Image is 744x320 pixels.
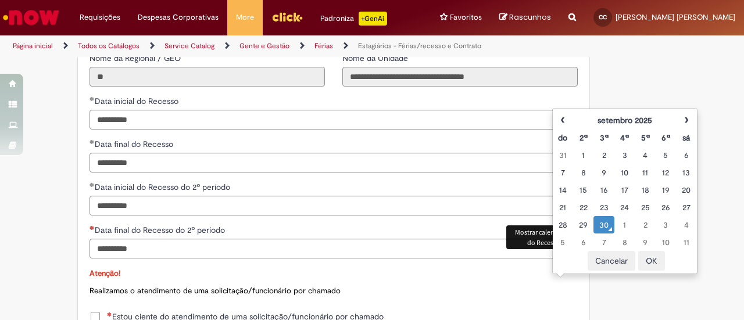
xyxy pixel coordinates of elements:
div: 31 August 2025 Sunday [556,149,570,161]
div: 05 September 2025 Friday [659,149,673,161]
div: 06 October 2025 Monday [576,236,591,248]
img: click_logo_yellow_360x200.png [271,8,303,26]
div: 24 September 2025 Wednesday [617,202,632,213]
div: 03 October 2025 Friday [659,219,673,231]
span: Despesas Corporativas [138,12,219,23]
span: Necessários [90,225,95,230]
input: Data inicial do Recesso do 2º período 13 February 2026 Friday [90,196,560,215]
div: 16 September 2025 Tuesday [596,184,611,196]
th: Quinta-feira [635,129,655,146]
div: 20 September 2025 Saturday [679,184,693,196]
input: Data final do Recesso 02 January 2026 Friday [90,153,560,172]
div: 15 September 2025 Monday [576,184,591,196]
div: 14 September 2025 Sunday [556,184,570,196]
div: 04 October 2025 Saturday [679,219,693,231]
span: Data final do Recesso do 2º período [95,225,227,235]
div: 25 September 2025 Thursday [638,202,652,213]
th: Próximo mês [676,112,696,129]
div: 09 September 2025 Tuesday [596,167,611,178]
div: 08 September 2025 Monday [576,167,591,178]
span: More [236,12,254,23]
span: Rascunhos [509,12,551,23]
div: 11 October 2025 Saturday [679,236,693,248]
div: 18 September 2025 Thursday [638,184,652,196]
span: Obrigatório Preenchido [90,96,95,101]
a: Todos os Catálogos [78,41,139,51]
div: Escolher data [552,108,697,274]
th: Segunda-feira [573,129,593,146]
img: ServiceNow [1,6,61,29]
div: 21 September 2025 Sunday [556,202,570,213]
a: Estagiários - Férias/recesso e Contrato [358,41,481,51]
button: Cancelar [588,251,635,271]
button: OK [638,251,665,271]
span: Realizamos o atendimento de uma solicitação/funcionário por chamado [90,286,341,296]
span: Somente leitura - Nome da Unidade [342,53,410,63]
div: 19 September 2025 Friday [659,184,673,196]
div: 02 October 2025 Thursday [638,219,652,231]
div: 08 October 2025 Wednesday [617,236,632,248]
th: Quarta-feira [614,129,635,146]
div: 11 September 2025 Thursday [638,167,652,178]
span: [PERSON_NAME] [PERSON_NAME] [616,12,735,22]
div: 28 September 2025 Sunday [556,219,570,231]
div: 03 September 2025 Wednesday [617,149,632,161]
span: Data final do Recesso [95,139,176,149]
a: Service Catalog [164,41,214,51]
div: 23 September 2025 Tuesday [596,202,611,213]
div: 12 September 2025 Friday [659,167,673,178]
input: Nome da Regional / GEO [90,67,325,87]
p: +GenAi [359,12,387,26]
div: 07 September 2025 Sunday [556,167,570,178]
input: Nome da Unidade [342,67,578,87]
div: 10 October 2025 Friday [659,236,673,248]
a: Página inicial [13,41,53,51]
th: Sexta-feira [656,129,676,146]
th: Mês anterior [553,112,573,129]
span: Favoritos [450,12,482,23]
th: Terça-feira [593,129,614,146]
span: Atenção! [90,268,120,278]
th: setembro 2025. Alternar mês [573,112,676,129]
span: Obrigatório Preenchido [90,139,95,144]
div: 04 September 2025 Thursday [638,149,652,161]
span: Data inicial do Recesso [95,96,181,106]
div: O seletor de data foi aberto.30 September 2025 Tuesday [596,219,611,231]
a: Rascunhos [499,12,551,23]
span: Data inicial do Recesso do 2º período [95,182,233,192]
a: Férias [314,41,333,51]
div: 22 September 2025 Monday [576,202,591,213]
span: Somente leitura - Nome da Regional / GEO [90,53,183,63]
div: 17 September 2025 Wednesday [617,184,632,196]
div: 05 October 2025 Sunday [556,236,570,248]
th: Sábado [676,129,696,146]
span: CC [599,13,607,21]
span: Necessários [107,312,112,317]
input: Data final do Recesso do 2º período [90,239,560,258]
span: Requisições [80,12,120,23]
div: 26 September 2025 Friday [659,202,673,213]
div: Mostrar calendário para Data final do Recesso do 2º período [506,225,623,249]
a: Gente e Gestão [239,41,289,51]
div: 01 October 2025 Wednesday [617,219,632,231]
div: 01 September 2025 Monday [576,149,591,161]
div: 09 October 2025 Thursday [638,236,652,248]
div: 07 October 2025 Tuesday [596,236,611,248]
div: 27 September 2025 Saturday [679,202,693,213]
div: 02 September 2025 Tuesday [596,149,611,161]
th: Domingo [553,129,573,146]
input: Data inicial do Recesso 29 December 2025 Monday [90,110,560,130]
div: Padroniza [320,12,387,26]
span: Obrigatório Preenchido [90,182,95,187]
ul: Trilhas de página [9,35,487,57]
div: 10 September 2025 Wednesday [617,167,632,178]
div: 06 September 2025 Saturday [679,149,693,161]
div: 13 September 2025 Saturday [679,167,693,178]
div: 29 September 2025 Monday [576,219,591,231]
